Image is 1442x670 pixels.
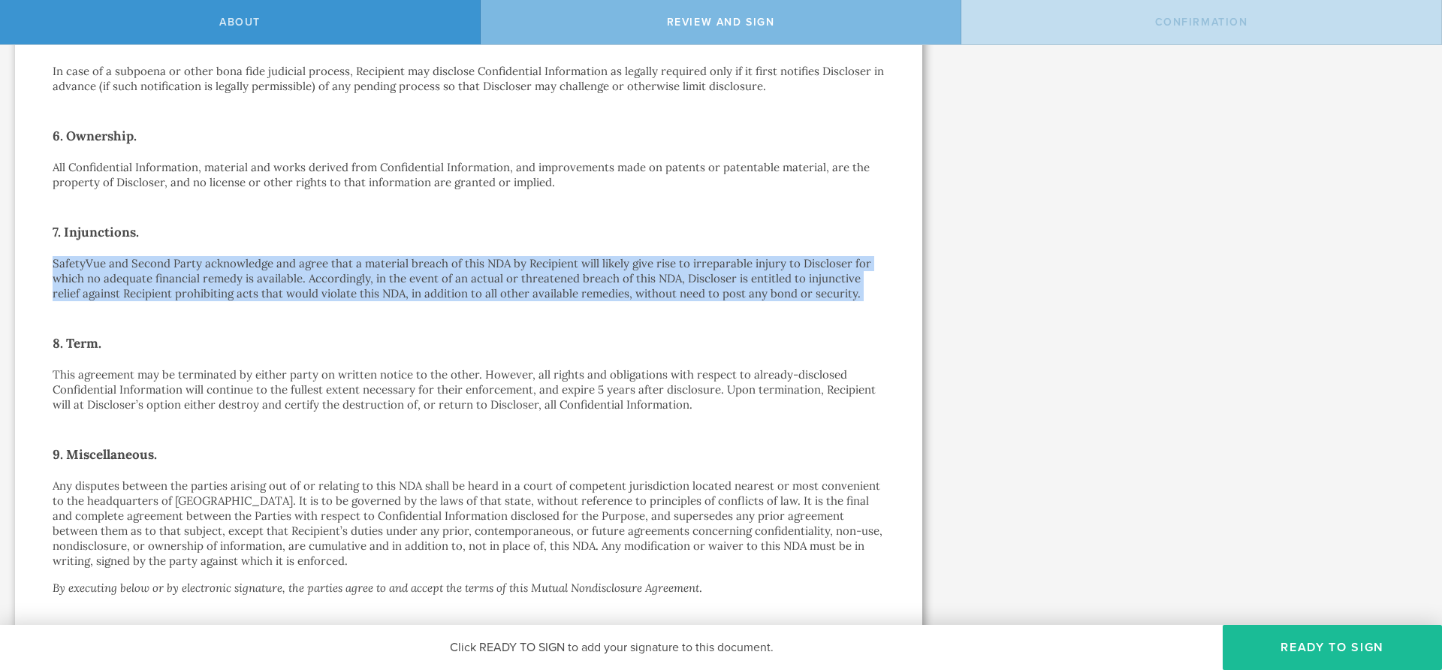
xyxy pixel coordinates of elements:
[53,256,885,301] p: SafetyVue and Second Party acknowledge and agree that a material breach of this NDA by Recipient ...
[219,16,261,29] span: About
[53,478,885,569] p: Any disputes between the parties arising out of or relating to this NDA shall be heard in a court...
[53,220,885,244] h2: 7. Injunctions.
[1223,625,1442,670] button: Ready to Sign
[53,367,885,412] p: This agreement may be terminated by either party on written notice to the other. However, all rig...
[53,442,885,466] h2: 9. Miscellaneous.
[1367,553,1442,625] iframe: Chat Widget
[1155,16,1248,29] span: Confirmation
[53,581,699,595] i: By executing below or by electronic signature, the parties agree to and accept the terms of this ...
[53,581,885,596] p: .
[53,64,885,94] p: In case of a subpoena or other bona fide judicial process, Recipient may disclose Confidential In...
[667,16,775,29] span: Review and sign
[53,160,885,190] p: All Confidential Information, material and works derived from Confidential Information, and impro...
[53,124,885,148] h2: 6. Ownership.
[53,331,885,355] h2: 8. Term.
